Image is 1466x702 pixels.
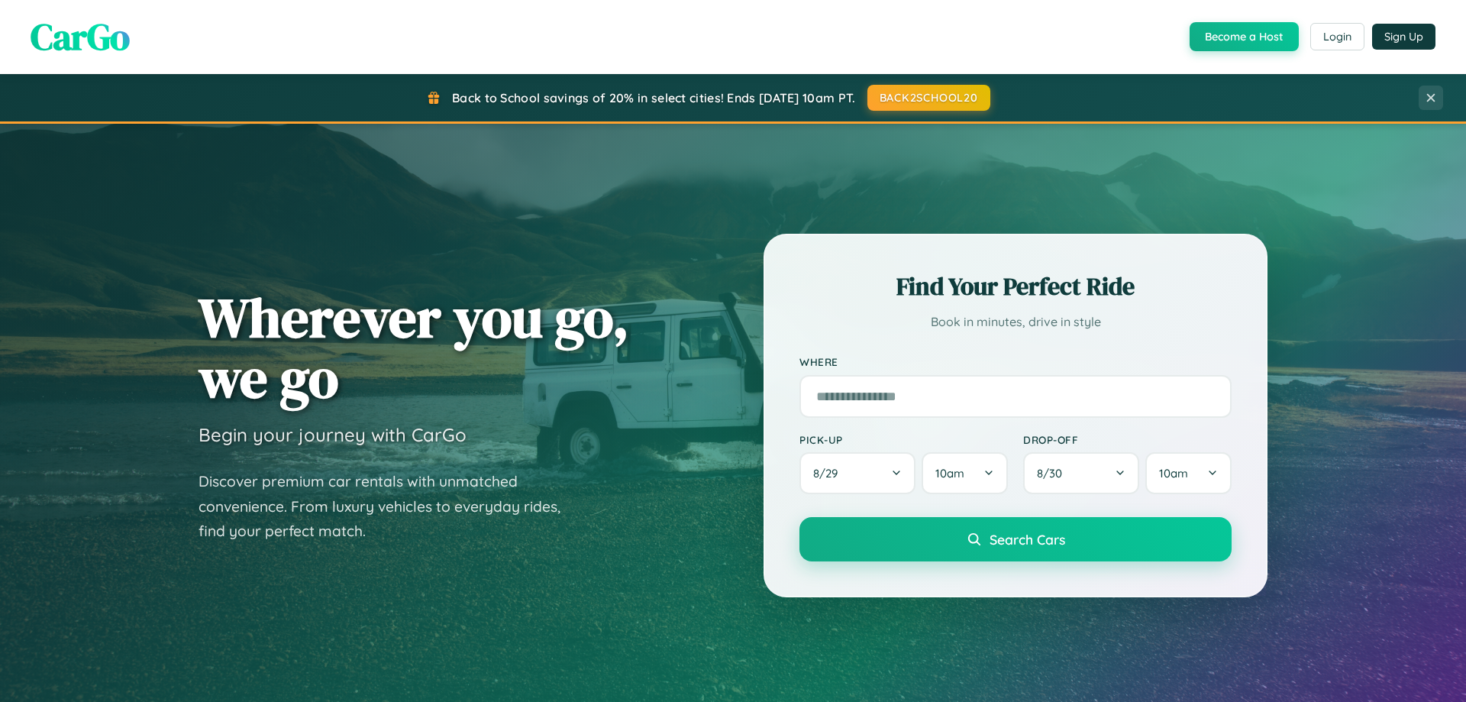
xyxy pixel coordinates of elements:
button: Login [1310,23,1364,50]
label: Where [799,356,1232,369]
span: 10am [1159,466,1188,480]
p: Book in minutes, drive in style [799,311,1232,333]
button: Become a Host [1190,22,1299,51]
span: 10am [935,466,964,480]
span: CarGo [31,11,130,62]
button: 8/29 [799,452,915,494]
h2: Find Your Perfect Ride [799,270,1232,303]
span: Back to School savings of 20% in select cities! Ends [DATE] 10am PT. [452,90,855,105]
h1: Wherever you go, we go [199,287,629,408]
button: 8/30 [1023,452,1139,494]
label: Pick-up [799,433,1008,446]
p: Discover premium car rentals with unmatched convenience. From luxury vehicles to everyday rides, ... [199,469,580,544]
h3: Begin your journey with CarGo [199,423,467,446]
button: 10am [1145,452,1232,494]
span: 8 / 30 [1037,466,1070,480]
button: Search Cars [799,517,1232,561]
span: 8 / 29 [813,466,845,480]
button: Sign Up [1372,24,1435,50]
label: Drop-off [1023,433,1232,446]
button: 10am [922,452,1008,494]
button: BACK2SCHOOL20 [867,85,990,111]
span: Search Cars [990,531,1065,548]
